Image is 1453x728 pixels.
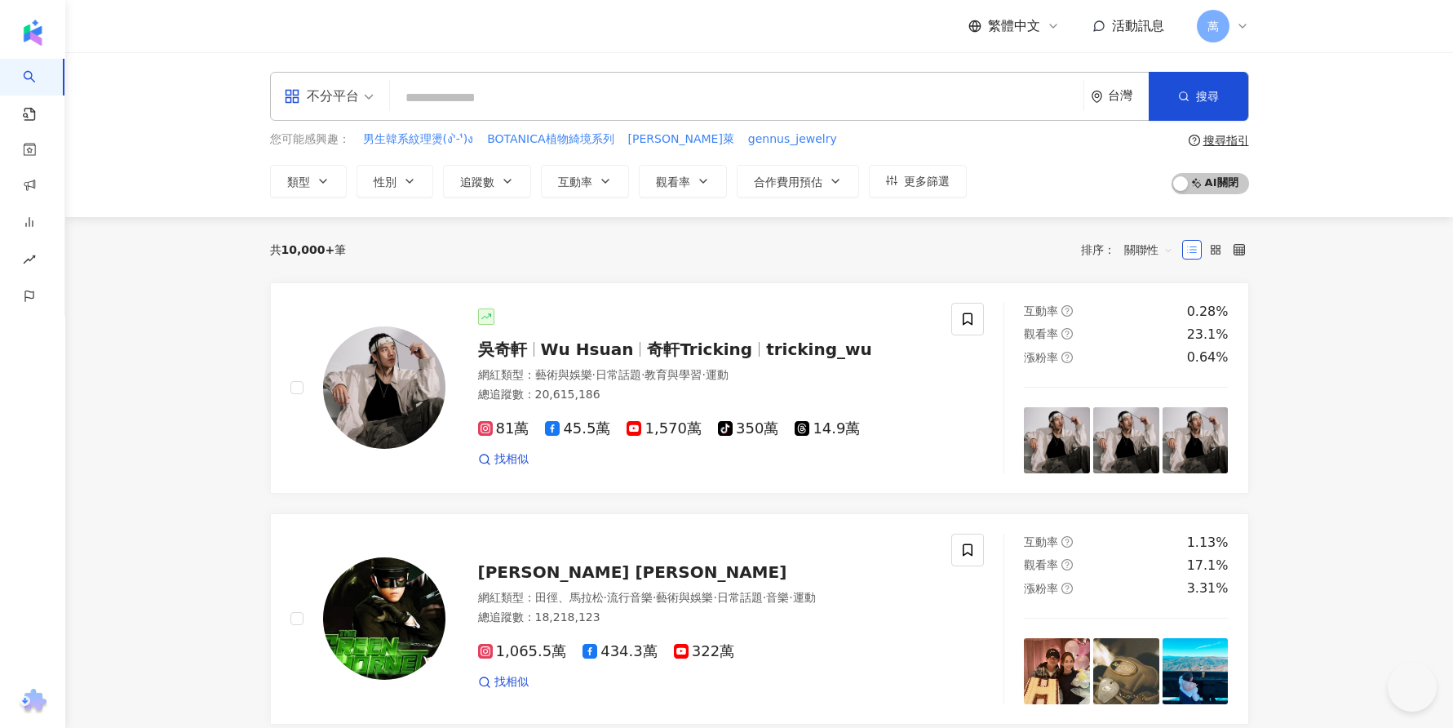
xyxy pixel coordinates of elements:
[1388,663,1437,712] iframe: Help Scout Beacon - Open
[713,591,716,604] span: ·
[645,368,702,381] span: 教育與學習
[357,165,433,198] button: 性別
[1024,638,1090,704] img: post-image
[478,562,787,582] span: [PERSON_NAME] [PERSON_NAME]
[20,20,46,46] img: logo icon
[535,591,604,604] span: 田徑、馬拉松
[583,643,658,660] span: 434.3萬
[869,165,967,198] button: 更多篩選
[1024,351,1058,364] span: 漲粉率
[284,83,359,109] div: 不分平台
[1024,327,1058,340] span: 觀看率
[17,689,49,715] img: chrome extension
[737,165,859,198] button: 合作費用預估
[323,326,445,449] img: KOL Avatar
[1024,535,1058,548] span: 互動率
[653,591,656,604] span: ·
[1189,135,1200,146] span: question-circle
[1024,407,1090,473] img: post-image
[1187,534,1229,552] div: 1.13%
[674,643,734,660] span: 322萬
[362,131,475,149] button: 男生韓系紋理燙(ง'̀-'́)ง
[988,17,1040,35] span: 繁體中文
[478,387,932,403] div: 總追蹤數 ： 20,615,186
[1061,559,1073,570] span: question-circle
[702,368,705,381] span: ·
[270,165,347,198] button: 類型
[541,165,629,198] button: 互動率
[628,131,734,148] span: [PERSON_NAME]萊
[1149,72,1248,121] button: 搜尋
[1061,352,1073,363] span: question-circle
[1203,134,1249,147] div: 搜尋指引
[647,340,752,359] span: 奇軒Tricking
[535,368,592,381] span: 藝術與娛樂
[592,368,596,381] span: ·
[478,610,932,626] div: 總追蹤數 ： 18,218,123
[717,591,763,604] span: 日常話題
[641,368,645,381] span: ·
[639,165,727,198] button: 觀看率
[460,175,494,189] span: 追蹤數
[1112,18,1164,33] span: 活動訊息
[478,643,567,660] span: 1,065.5萬
[1024,558,1058,571] span: 觀看率
[270,282,1249,494] a: KOL Avatar吳奇軒Wu Hsuan奇軒Trickingtricking_wu網紅類型：藝術與娛樂·日常話題·教育與學習·運動總追蹤數：20,615,18681萬45.5萬1,570萬35...
[23,243,36,280] span: rise
[627,420,702,437] span: 1,570萬
[1187,303,1229,321] div: 0.28%
[487,131,614,148] span: BOTANICA植物綺境系列
[1061,305,1073,317] span: question-circle
[478,451,529,468] a: 找相似
[281,243,335,256] span: 10,000+
[748,131,837,148] span: gennus_jewelry
[270,131,350,148] span: 您可能感興趣：
[706,368,729,381] span: 運動
[607,591,653,604] span: 流行音樂
[323,557,445,680] img: KOL Avatar
[363,131,474,148] span: 男生韓系紋理燙(ง'̀-'́)ง
[1061,583,1073,594] span: question-circle
[766,591,789,604] span: 音樂
[270,513,1249,725] a: KOL Avatar[PERSON_NAME] [PERSON_NAME]網紅類型：田徑、馬拉松·流行音樂·藝術與娛樂·日常話題·音樂·運動總追蹤數：18,218,1231,065.5萬434....
[1187,326,1229,344] div: 23.1%
[486,131,614,149] button: BOTANICA植物綺境系列
[287,175,310,189] span: 類型
[747,131,838,149] button: gennus_jewelry
[1196,90,1219,103] span: 搜尋
[763,591,766,604] span: ·
[1061,536,1073,548] span: question-circle
[604,591,607,604] span: ·
[1207,17,1219,35] span: 萬
[1093,638,1159,704] img: post-image
[793,591,816,604] span: 運動
[627,131,735,149] button: [PERSON_NAME]萊
[789,591,792,604] span: ·
[795,420,860,437] span: 14.9萬
[541,340,634,359] span: Wu Hsuan
[1024,582,1058,595] span: 漲粉率
[478,420,529,437] span: 81萬
[1163,407,1229,473] img: post-image
[596,368,641,381] span: 日常話題
[494,451,529,468] span: 找相似
[494,674,529,690] span: 找相似
[270,243,347,256] div: 共 筆
[1108,89,1149,103] div: 台灣
[1187,557,1229,575] div: 17.1%
[1163,638,1229,704] img: post-image
[754,175,822,189] span: 合作費用預估
[656,591,713,604] span: 藝術與娛樂
[718,420,778,437] span: 350萬
[374,175,396,189] span: 性別
[443,165,531,198] button: 追蹤數
[284,88,300,104] span: appstore
[23,59,55,122] a: search
[558,175,592,189] span: 互動率
[1081,237,1182,263] div: 排序：
[766,340,872,359] span: tricking_wu
[1091,91,1103,103] span: environment
[904,175,950,188] span: 更多篩選
[1124,237,1173,263] span: 關聯性
[1093,407,1159,473] img: post-image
